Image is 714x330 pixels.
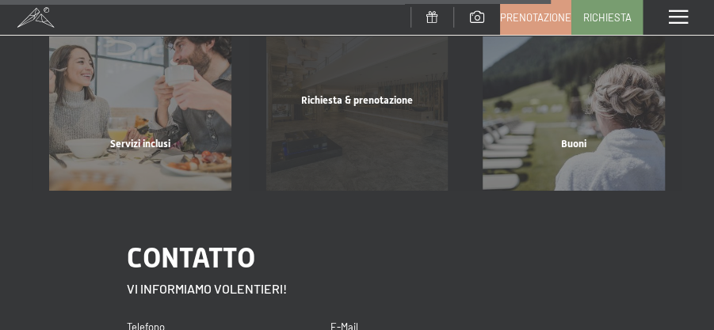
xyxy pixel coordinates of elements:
[127,241,255,274] span: Contatto
[572,1,642,34] a: Richiesta
[500,10,571,25] span: Prenotazione
[583,10,632,25] span: Richiesta
[32,9,249,192] a: Offerte e last minute nell'albergo benessere in Trentino Alto Adige Servizi inclusi
[465,9,682,192] a: [Translate to Italienisch:] Buoni
[501,1,571,34] a: Prenotazione
[561,138,586,150] span: Buoni
[301,94,413,106] span: Richiesta & prenotazione
[249,9,466,192] a: Offerte e last minute nell'albergo benessere in Trentino Alto Adige Richiesta & prenotazione
[127,281,287,296] span: Vi informiamo volentieri!
[110,138,170,150] span: Servizi inclusi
